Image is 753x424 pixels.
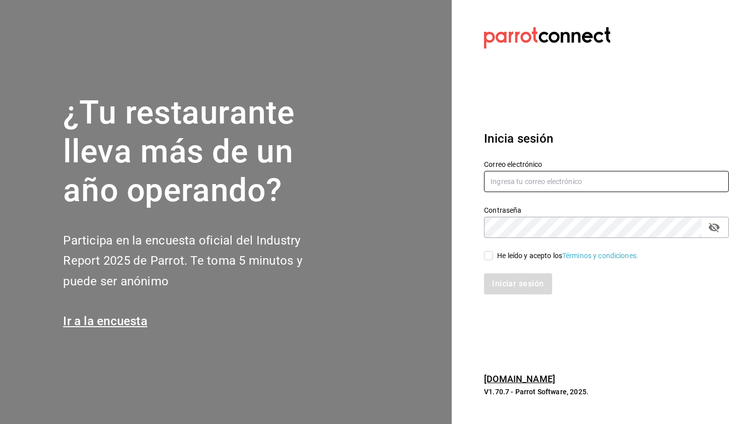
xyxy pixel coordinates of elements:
[484,161,729,168] label: Correo electrónico
[484,207,729,214] label: Contraseña
[484,130,729,148] h3: Inicia sesión
[63,230,336,292] h2: Participa en la encuesta oficial del Industry Report 2025 de Parrot. Te toma 5 minutos y puede se...
[63,94,336,210] h1: ¿Tu restaurante lleva más de un año operando?
[706,219,723,236] button: passwordField
[484,387,729,397] p: V1.70.7 - Parrot Software, 2025.
[562,252,638,260] a: Términos y condiciones.
[63,314,147,328] a: Ir a la encuesta
[484,171,729,192] input: Ingresa tu correo electrónico
[484,374,555,384] a: [DOMAIN_NAME]
[497,251,638,261] div: He leído y acepto los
